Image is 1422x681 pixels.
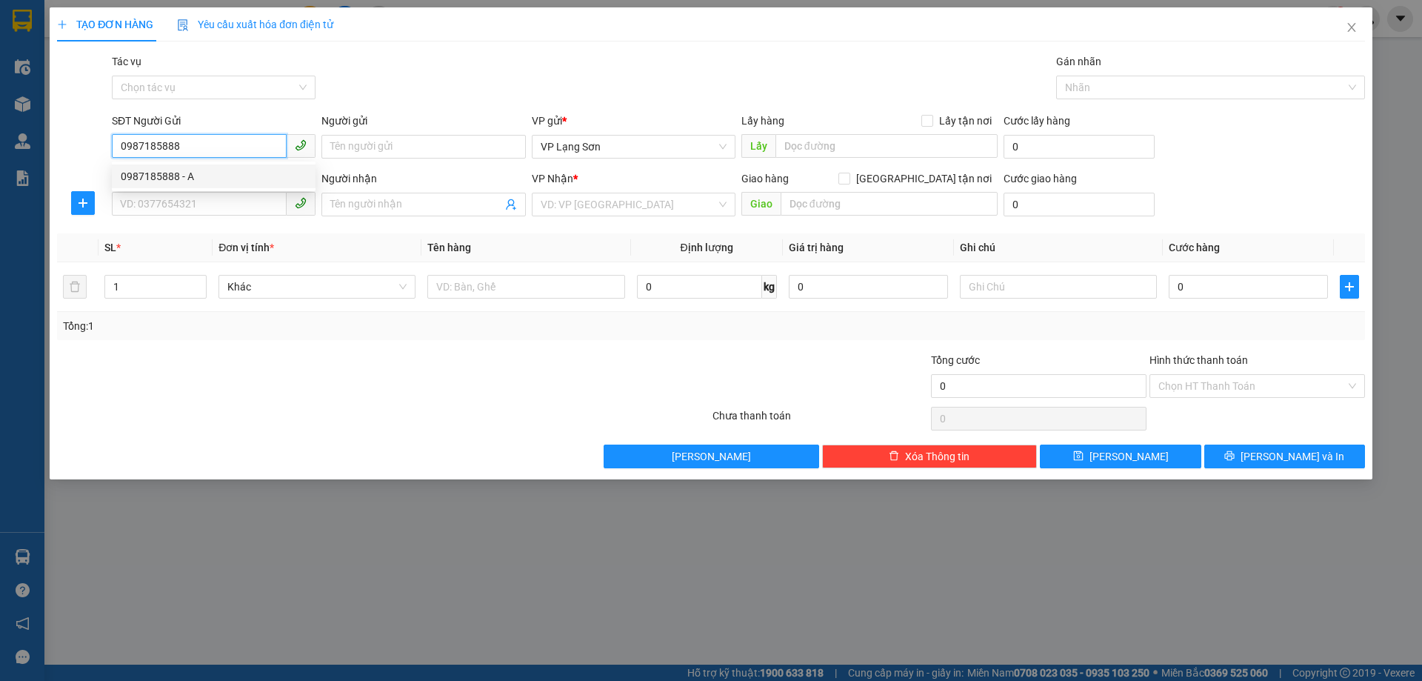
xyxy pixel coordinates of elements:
div: Chưa thanh toán [711,408,929,433]
button: delete [63,275,87,299]
input: 0 [789,275,948,299]
span: Giao [741,192,781,216]
span: Lấy hàng [741,115,784,127]
input: Ghi Chú [960,275,1157,299]
span: [PERSON_NAME] và In [1241,448,1344,465]
span: plus [72,197,94,209]
div: Tổng: 1 [63,318,549,334]
span: plus [57,19,67,30]
span: phone [295,139,307,151]
div: Người nhận [321,170,525,187]
div: 0987185888 - A [121,168,307,185]
button: printer[PERSON_NAME] và In [1204,445,1365,468]
div: SĐT Người Gửi [112,113,316,129]
input: Dọc đường [775,134,998,158]
span: [PERSON_NAME] [1089,448,1169,465]
span: [GEOGRAPHIC_DATA] tận nơi [850,170,998,187]
span: Khác [227,276,407,298]
div: VP gửi [532,113,735,129]
span: SL [104,242,116,253]
label: Tác vụ [112,56,141,67]
span: kg [762,275,777,299]
span: VP Nhận [532,173,573,185]
span: TẠO ĐƠN HÀNG [57,19,153,30]
input: Cước lấy hàng [1004,135,1155,159]
input: Cước giao hàng [1004,193,1155,216]
span: save [1073,451,1084,462]
button: Close [1331,7,1372,49]
span: user-add [505,199,517,210]
span: Giao hàng [741,173,789,185]
span: Lấy tận nơi [933,113,998,129]
span: Tổng cước [931,354,980,366]
img: icon [177,19,189,31]
label: Gán nhãn [1056,56,1101,67]
input: Dọc đường [781,192,998,216]
span: Yêu cầu xuất hóa đơn điện tử [177,19,333,30]
span: delete [889,451,899,462]
div: Người gửi [321,113,525,129]
span: plus [1341,281,1358,293]
span: Giá trị hàng [789,242,844,253]
input: VD: Bàn, Ghế [427,275,624,299]
span: close [1346,21,1358,33]
span: Xóa Thông tin [905,448,969,465]
button: plus [1340,275,1359,299]
span: Định lượng [681,242,733,253]
label: Cước giao hàng [1004,173,1077,185]
span: [PERSON_NAME] [672,448,751,465]
div: 0987185888 - A [112,165,316,188]
span: Lấy [741,134,775,158]
button: [PERSON_NAME] [604,445,819,468]
span: Tên hàng [427,242,471,253]
th: Ghi chú [954,233,1163,262]
button: save[PERSON_NAME] [1040,445,1201,468]
span: phone [295,197,307,209]
label: Hình thức thanh toán [1149,354,1248,366]
span: printer [1224,451,1235,462]
button: plus [71,191,95,215]
button: deleteXóa Thông tin [822,445,1038,468]
span: Đơn vị tính [218,242,274,253]
span: Cước hàng [1169,242,1220,253]
label: Cước lấy hàng [1004,115,1070,127]
span: VP Lạng Sơn [541,136,727,158]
